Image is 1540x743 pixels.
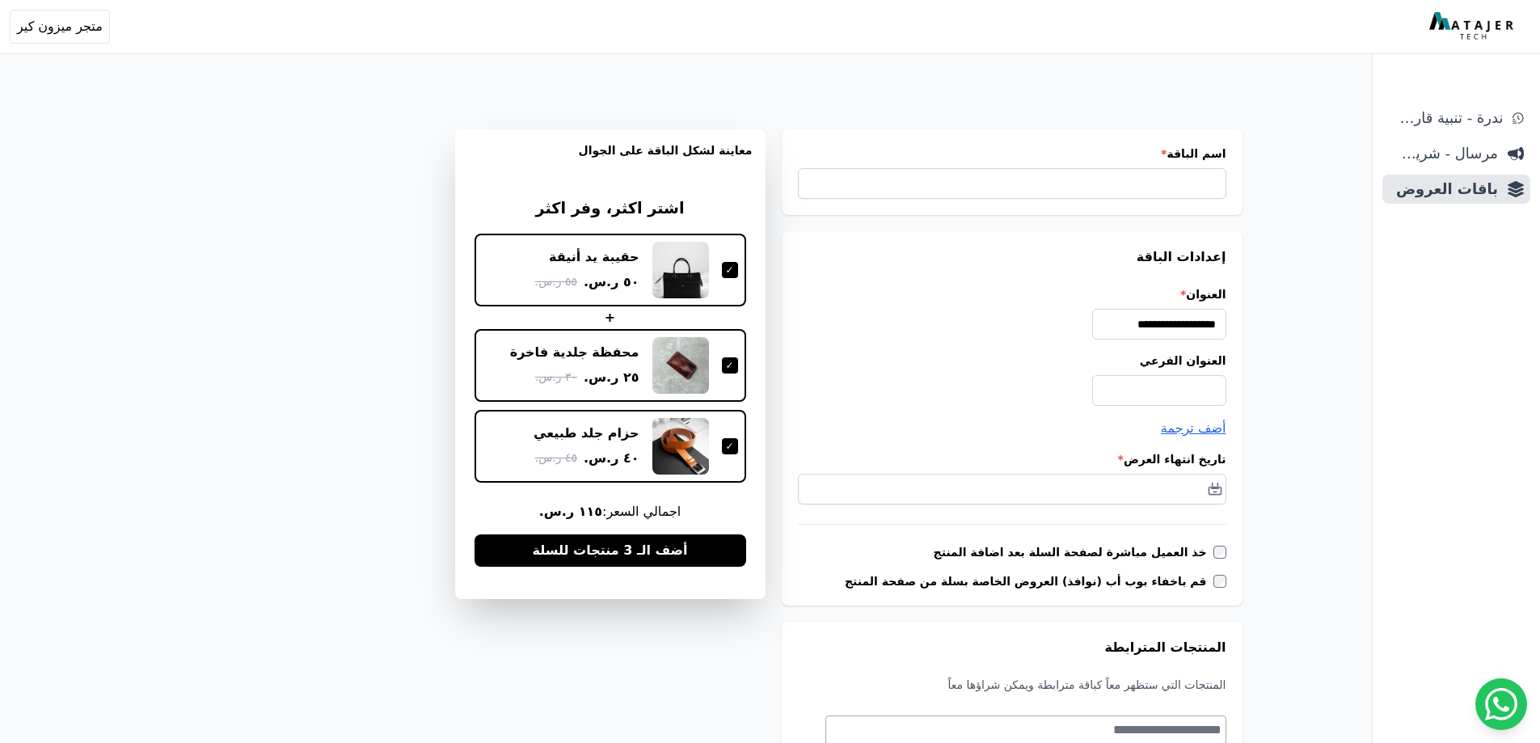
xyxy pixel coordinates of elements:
span: ٤٠ ر.س. [584,449,639,468]
img: حقيبة يد أنيقة [652,242,709,298]
div: محفظة جلدية فاخرة [510,344,639,361]
button: أضف ترجمة [1161,419,1226,438]
label: اسم الباقة [798,146,1226,162]
div: حزام جلد طبيعي [534,424,639,442]
span: ندرة - تنبية قارب علي النفاذ [1389,107,1503,129]
span: باقات العروض [1389,178,1498,201]
span: ٣٠ ر.س. [535,369,577,386]
span: ٤٥ ر.س. [535,450,577,466]
h3: معاينة لشكل الباقة على الجوال [468,142,753,178]
b: ١١٥ ر.س. [539,504,602,519]
label: العنوان [798,286,1226,302]
span: ٥٥ ر.س. [535,273,577,290]
span: متجر ميزون كير [17,17,103,36]
div: حقيبة يد أنيقة [549,248,639,266]
button: أضف الـ 3 منتجات للسلة [475,534,746,567]
h3: المنتجات المترابطة [798,638,1226,657]
span: ٢٥ ر.س. [584,368,639,387]
span: مرسال - شريط دعاية [1389,142,1498,165]
img: حزام جلد طبيعي [652,418,709,475]
p: المنتجات التي ستظهر معاً كباقة مترابطة ويمكن شراؤها معاً [798,677,1226,693]
h3: إعدادات الباقة [798,247,1226,267]
label: تاريخ انتهاء العرض [798,451,1226,467]
h3: اشتر اكثر، وفر اكثر [475,197,746,221]
label: خذ العميل مباشرة لصفحة السلة بعد اضافة المنتج [934,544,1213,560]
button: متجر ميزون كير [10,10,110,44]
label: العنوان الفرعي [798,353,1226,369]
img: محفظة جلدية فاخرة [652,337,709,394]
span: ٥٠ ر.س. [584,272,639,292]
div: + [475,308,746,327]
textarea: Search [826,720,1221,740]
img: MatajerTech Logo [1429,12,1517,41]
span: أضف الـ 3 منتجات للسلة [532,541,687,560]
span: اجمالي السعر: [475,502,746,521]
span: أضف ترجمة [1161,420,1226,436]
label: قم باخفاء بوب أب (نوافذ) العروض الخاصة بسلة من صفحة المنتج [845,573,1213,589]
